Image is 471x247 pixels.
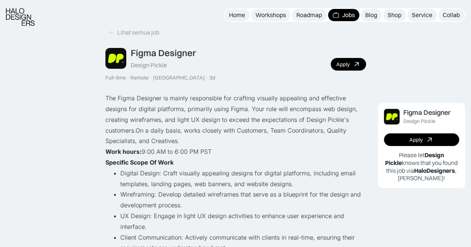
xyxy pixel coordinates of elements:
[127,75,130,81] div: ·
[105,93,366,146] p: The Figma Designer is mainly responsible for crafting visually appealing and effective designs fo...
[414,167,455,174] b: HaloDesigners
[403,118,435,124] div: Design Pickle
[130,75,149,81] div: Remote
[105,146,366,157] p: ‍ 9:00 AM to 6:00 PM PST
[365,11,377,19] div: Blog
[229,11,245,19] div: Home
[385,151,444,166] b: Design Pickle
[209,75,215,81] div: 3d
[342,11,355,19] div: Jobs
[296,11,322,19] div: Roadmap
[361,9,382,21] a: Blog
[438,9,464,21] a: Collab
[383,9,406,21] a: Shop
[225,9,249,21] a: Home
[384,151,459,182] p: Please let knows that you found this job via , [PERSON_NAME]!
[105,75,126,81] div: Full-time
[120,189,366,211] li: Wireframing: Develop detailed wireframes that serve as a blueprint for the design and development...
[331,58,366,71] a: Apply
[407,9,437,21] a: Service
[443,11,460,19] div: Collab
[336,61,350,68] div: Apply
[131,48,196,58] div: Figma Designer
[206,75,209,81] div: ·
[409,137,423,143] div: Apply
[388,11,401,19] div: Shop
[120,211,366,232] li: UX Design: Engage in light UX design activities to enhance user experience and interface.
[292,9,327,21] a: Roadmap
[153,75,205,81] div: [GEOGRAPHIC_DATA]
[105,26,162,39] a: Lihat semua job
[403,109,451,117] div: Figma Designer
[251,9,290,21] a: Workshops
[412,11,432,19] div: Service
[117,29,159,36] div: Lihat semua job
[105,157,366,168] p: ‍
[384,109,400,124] img: Job Image
[105,159,174,166] strong: Specific Scope Of Work
[120,168,366,189] li: Digital Design: Craft visually appealing designs for digital platforms, including email templates...
[105,148,141,155] strong: Work hours:
[328,9,359,21] a: Jobs
[131,61,167,69] div: Design Pickle
[105,48,126,69] img: Job Image
[255,11,286,19] div: Workshops
[149,75,152,81] div: ·
[384,133,459,146] a: Apply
